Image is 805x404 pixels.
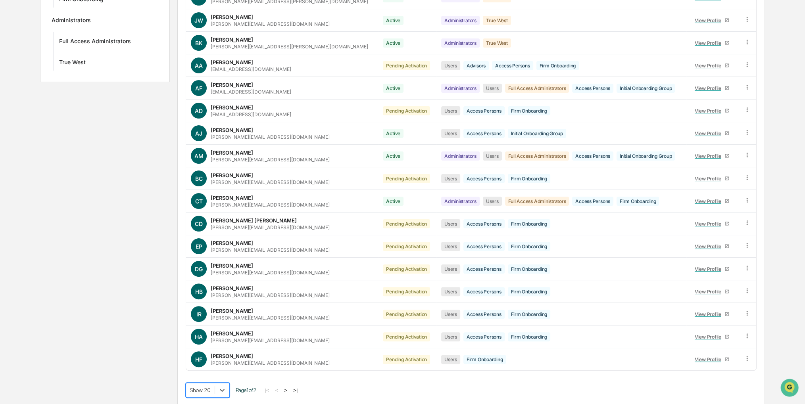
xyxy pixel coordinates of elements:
div: View Profile [695,266,724,272]
div: [PERSON_NAME] [211,353,253,359]
a: View Profile [691,59,732,72]
div: Initial Onboarding Group [617,151,675,161]
div: View Profile [695,311,724,317]
div: Pending Activation [383,219,430,228]
div: View Profile [695,40,724,46]
div: [PERSON_NAME] [211,82,253,88]
button: < [273,387,281,394]
div: Start new chat [36,60,130,68]
span: AA [195,62,203,69]
div: [EMAIL_ADDRESS][DOMAIN_NAME] [211,89,291,95]
div: Firm Onboarding [508,242,550,251]
div: Access Persons [572,84,613,93]
span: BC [195,175,203,182]
div: 🔎 [8,156,14,163]
img: Sigrid Alegria [8,100,21,113]
a: View Profile [691,353,732,366]
div: True West [59,59,86,68]
a: View Profile [691,218,732,230]
div: Administrators [441,151,480,161]
button: >| [291,387,300,394]
span: HA [195,333,203,340]
a: 🗄️Attestations [54,137,102,151]
div: [PERSON_NAME] [PERSON_NAME] [211,217,297,224]
a: View Profile [691,285,732,298]
span: • [66,107,69,114]
span: Pylon [79,175,96,181]
div: Initial Onboarding Group [617,84,675,93]
div: 🗄️ [58,141,64,147]
div: Firm Onboarding [508,219,550,228]
div: [PERSON_NAME][EMAIL_ADDRESS][DOMAIN_NAME] [211,360,330,366]
span: AM [194,153,204,159]
div: Access Persons [463,264,505,274]
a: View Profile [691,263,732,275]
div: View Profile [695,334,724,340]
div: Pending Activation [383,355,430,364]
div: Firm Onboarding [463,355,506,364]
div: Firm Onboarding [508,332,550,341]
div: Pending Activation [383,106,430,115]
div: True West [483,38,511,48]
div: Firm Onboarding [508,174,550,183]
a: View Profile [691,37,732,49]
div: [PERSON_NAME] [211,104,253,111]
span: AF [195,85,202,92]
div: View Profile [695,289,724,295]
div: [EMAIL_ADDRESS][DOMAIN_NAME] [211,66,291,72]
div: [PERSON_NAME] [211,172,253,178]
div: [PERSON_NAME] [211,127,253,133]
div: Pending Activation [383,61,430,70]
div: Pending Activation [383,174,430,183]
div: [PERSON_NAME][EMAIL_ADDRESS][DOMAIN_NAME] [211,337,330,343]
a: View Profile [691,331,732,343]
div: Users [483,151,502,161]
div: Access Persons [572,197,613,206]
a: View Profile [691,240,732,253]
div: Access Persons [492,61,533,70]
div: Firm Onboarding [508,106,550,115]
iframe: Open customer support [780,378,801,399]
span: HB [195,288,203,295]
div: Access Persons [463,106,505,115]
div: View Profile [695,176,724,182]
div: [PERSON_NAME] [211,308,253,314]
div: Firm Onboarding [508,287,550,296]
div: Administrators [441,84,480,93]
div: Access Persons [463,242,505,251]
a: View Profile [691,308,732,320]
div: Full Access Administrators [505,197,569,206]
div: Pending Activation [383,287,430,296]
button: Start new chat [135,63,144,72]
div: Access Persons [572,151,613,161]
div: Active [383,129,403,138]
div: Active [383,151,403,161]
div: [PERSON_NAME][EMAIL_ADDRESS][DOMAIN_NAME] [211,270,330,276]
div: Users [441,355,460,364]
div: Users [441,219,460,228]
div: [PERSON_NAME][EMAIL_ADDRESS][DOMAIN_NAME] [211,292,330,298]
span: IR [196,311,202,318]
div: Users [483,84,502,93]
span: CT [195,198,203,205]
a: View Profile [691,82,732,94]
div: Access Persons [463,310,505,319]
div: Administrators [441,16,480,25]
div: Administrators [441,38,480,48]
div: [PERSON_NAME][EMAIL_ADDRESS][DOMAIN_NAME] [211,21,330,27]
button: > [282,387,290,394]
div: Past conversations [8,88,53,94]
a: 🖐️Preclearance [5,137,54,151]
span: BK [195,40,203,46]
div: [PERSON_NAME] [211,59,253,65]
div: [PERSON_NAME] [211,14,253,20]
div: [PERSON_NAME][EMAIL_ADDRESS][DOMAIN_NAME] [211,315,330,321]
span: [PERSON_NAME] [25,107,64,114]
div: [PERSON_NAME] [211,262,253,269]
div: [PERSON_NAME][EMAIL_ADDRESS][DOMAIN_NAME] [211,157,330,163]
div: Active [383,197,403,206]
div: Full Access Administrators [505,84,569,93]
div: Administrators [441,197,480,206]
